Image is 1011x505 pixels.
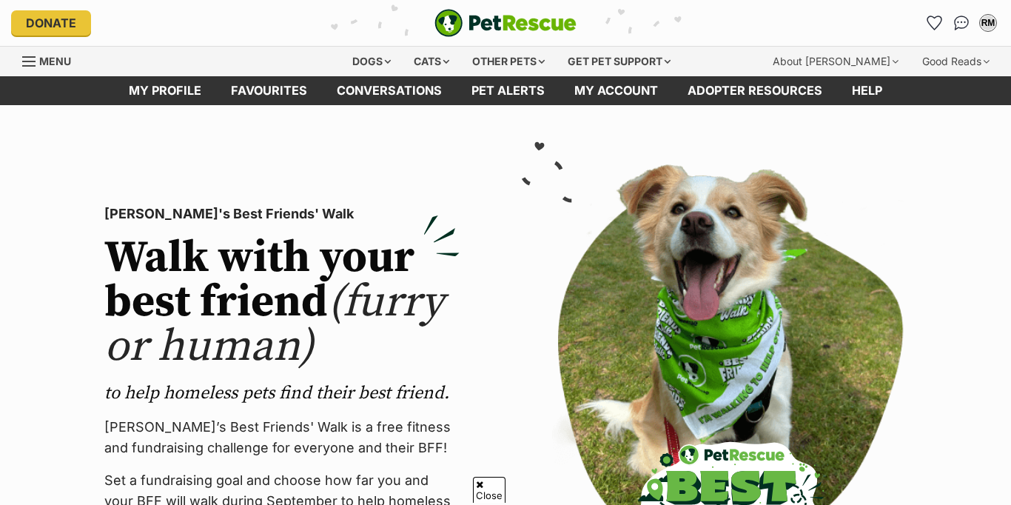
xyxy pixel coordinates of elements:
button: My account [976,11,1000,35]
p: [PERSON_NAME]’s Best Friends' Walk is a free fitness and fundraising challenge for everyone and t... [104,417,460,458]
div: Get pet support [557,47,681,76]
img: logo-e224e6f780fb5917bec1dbf3a21bbac754714ae5b6737aabdf751b685950b380.svg [434,9,577,37]
a: Donate [11,10,91,36]
ul: Account quick links [923,11,1000,35]
span: Close [473,477,505,503]
div: RM [981,16,995,30]
a: conversations [322,76,457,105]
span: (furry or human) [104,275,444,375]
img: chat-41dd97257d64d25036548639549fe6c8038ab92f7586957e7f3b1b290dea8141.svg [954,16,970,30]
div: About [PERSON_NAME] [762,47,909,76]
a: My account [560,76,673,105]
div: Other pets [462,47,555,76]
a: PetRescue [434,9,577,37]
a: Favourites [923,11,947,35]
div: Good Reads [912,47,1000,76]
p: [PERSON_NAME]'s Best Friends' Walk [104,204,460,224]
h2: Walk with your best friend [104,236,460,369]
span: Menu [39,55,71,67]
a: Menu [22,47,81,73]
p: to help homeless pets find their best friend. [104,381,460,405]
a: Adopter resources [673,76,837,105]
div: Dogs [342,47,401,76]
a: Favourites [216,76,322,105]
a: Conversations [950,11,973,35]
div: Cats [403,47,460,76]
a: Pet alerts [457,76,560,105]
a: Help [837,76,897,105]
a: My profile [114,76,216,105]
